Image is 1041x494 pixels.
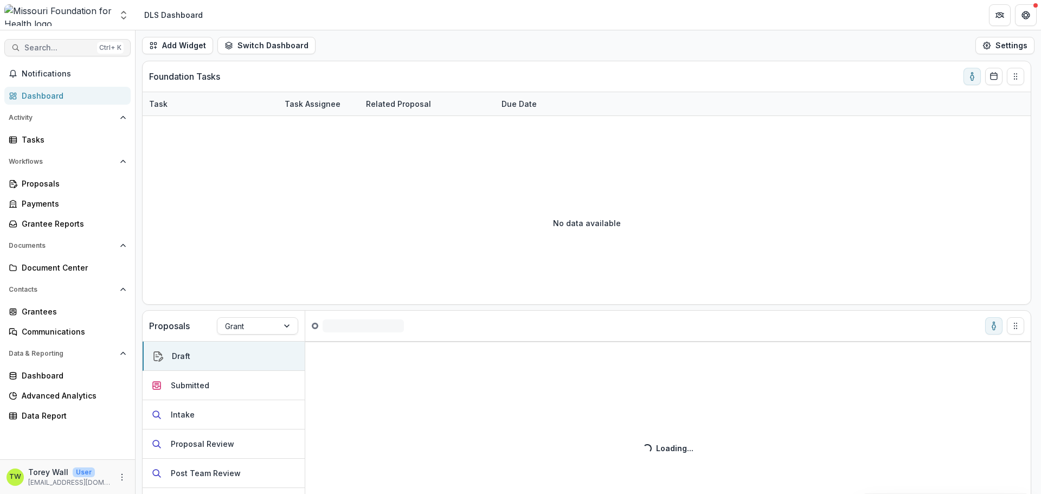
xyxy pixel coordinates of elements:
div: Payments [22,198,122,209]
button: Drag [1007,68,1024,85]
p: [EMAIL_ADDRESS][DOMAIN_NAME] [28,478,111,487]
div: Grantees [22,306,122,317]
button: Notifications [4,65,131,82]
p: No data available [553,217,621,229]
button: Submitted [143,371,305,400]
div: Advanced Analytics [22,390,122,401]
button: Calendar [985,68,1003,85]
a: Tasks [4,131,131,149]
button: More [115,471,128,484]
button: Settings [975,37,1034,54]
p: Foundation Tasks [149,70,220,83]
button: Drag [1007,317,1024,335]
button: Open Workflows [4,153,131,170]
button: Get Help [1015,4,1037,26]
div: Dashboard [22,370,122,381]
div: Task Assignee [278,92,359,116]
img: Missouri Foundation for Health logo [4,4,112,26]
button: Search... [4,39,131,56]
div: Related Proposal [359,98,438,110]
div: Communications [22,326,122,337]
button: toggle-assigned-to-me [985,317,1003,335]
div: Post Team Review [171,467,241,479]
div: Draft [172,350,190,362]
div: Task [143,98,174,110]
div: Proposal Review [171,438,234,450]
button: Open Data & Reporting [4,345,131,362]
button: toggle-assigned-to-me [963,68,981,85]
div: Data Report [22,410,122,421]
a: Payments [4,195,131,213]
div: Due Date [495,98,543,110]
p: Proposals [149,319,190,332]
a: Dashboard [4,87,131,105]
div: Torey Wall [9,473,21,480]
a: Communications [4,323,131,341]
div: Tasks [22,134,122,145]
span: Search... [24,43,93,53]
button: Intake [143,400,305,429]
p: Torey Wall [28,466,68,478]
div: Task [143,92,278,116]
div: Ctrl + K [97,42,124,54]
div: Due Date [495,92,576,116]
div: Submitted [171,380,209,391]
a: Grantee Reports [4,215,131,233]
div: Dashboard [22,90,122,101]
button: Open entity switcher [116,4,131,26]
span: Workflows [9,158,115,165]
button: Proposal Review [143,429,305,459]
a: Document Center [4,259,131,277]
nav: breadcrumb [140,7,207,23]
div: Related Proposal [359,92,495,116]
div: Proposals [22,178,122,189]
a: Advanced Analytics [4,387,131,405]
button: Open Documents [4,237,131,254]
button: Add Widget [142,37,213,54]
button: Open Activity [4,109,131,126]
a: Proposals [4,175,131,193]
a: Dashboard [4,367,131,384]
div: DLS Dashboard [144,9,203,21]
div: Document Center [22,262,122,273]
div: Task Assignee [278,98,347,110]
span: Notifications [22,69,126,79]
div: Intake [171,409,195,420]
button: Draft [143,342,305,371]
button: Switch Dashboard [217,37,316,54]
button: Open Contacts [4,281,131,298]
a: Grantees [4,303,131,320]
a: Data Report [4,407,131,425]
span: Contacts [9,286,115,293]
div: Grantee Reports [22,218,122,229]
p: User [73,467,95,477]
span: Documents [9,242,115,249]
button: Post Team Review [143,459,305,488]
button: Partners [989,4,1011,26]
span: Data & Reporting [9,350,115,357]
span: Activity [9,114,115,121]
